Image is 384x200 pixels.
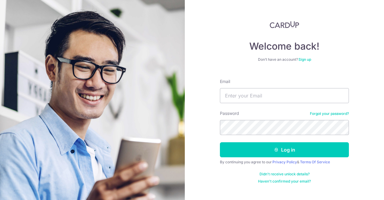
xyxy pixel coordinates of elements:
a: Terms Of Service [300,160,330,164]
a: Forgot your password? [310,111,349,116]
h4: Welcome back! [220,40,349,52]
label: Password [220,110,239,116]
a: Haven't confirmed your email? [258,179,311,184]
div: Don’t have an account? [220,57,349,62]
div: By continuing you agree to our & [220,160,349,165]
button: Log in [220,142,349,157]
a: Didn't receive unlock details? [259,172,310,177]
label: Email [220,78,230,85]
a: Privacy Policy [272,160,297,164]
a: Sign up [298,57,311,62]
img: CardUp Logo [270,21,299,28]
input: Enter your Email [220,88,349,103]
